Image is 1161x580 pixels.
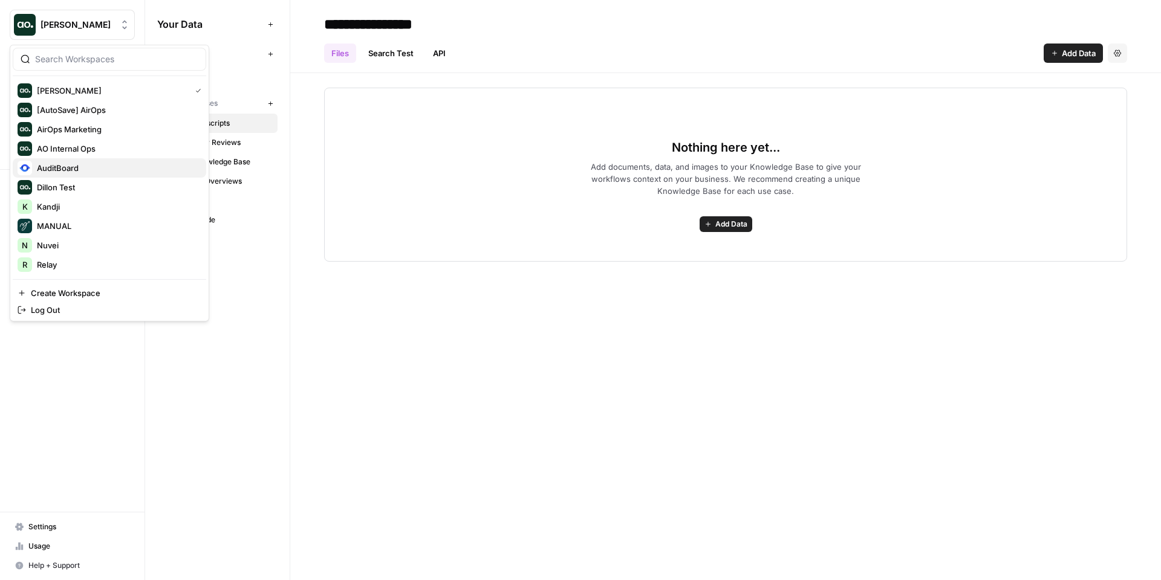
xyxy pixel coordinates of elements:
[361,43,421,63] a: Search Test
[10,45,209,321] div: Workspace: Zoe Jessup
[37,104,197,116] span: [AutoSave] AirOps
[37,201,197,213] span: Kandji
[37,220,197,232] span: MANUAL
[18,122,32,137] img: AirOps Marketing Logo
[37,239,197,251] span: Nuvei
[18,161,32,175] img: AuditBoard Logo
[10,517,135,536] a: Settings
[672,139,780,156] span: Nothing here yet...
[41,19,114,31] span: [PERSON_NAME]
[10,10,135,40] button: Workspace: Zoe Jessup
[37,123,197,135] span: AirOps Marketing
[35,53,198,65] input: Search Workspaces
[18,219,32,233] img: MANUAL Logo
[22,259,27,271] span: R
[157,64,278,83] a: PolicyMe
[1044,43,1103,63] button: Add Data
[10,556,135,575] button: Help + Support
[176,68,272,79] span: PolicyMe
[157,191,278,210] a: Sitemap
[22,201,28,213] span: K
[157,172,278,191] a: Product Overviews
[324,43,356,63] a: Files
[18,103,32,117] img: [AutoSave] AirOps Logo
[176,137,272,148] span: Customer Reviews
[1062,47,1096,59] span: Add Data
[14,14,36,36] img: Zoe Jessup Logo
[176,176,272,187] span: Product Overviews
[28,560,129,571] span: Help + Support
[176,156,272,167] span: New Knowledge Base
[28,541,129,552] span: Usage
[37,259,197,271] span: Relay
[28,521,129,532] span: Settings
[13,285,206,301] a: Create Workspace
[176,118,272,129] span: Call Transcripts
[13,301,206,318] a: Log Out
[715,219,747,230] span: Add Data
[157,210,278,230] a: Style Guide
[18,141,32,156] img: AO Internal Ops Logo
[18,180,32,195] img: Dillon Test Logo
[18,83,32,98] img: Zoe Jessup Logo
[176,214,272,225] span: Style Guide
[700,216,752,232] button: Add Data
[157,114,278,133] a: Call Transcripts
[37,143,197,155] span: AO Internal Ops
[157,133,278,152] a: Customer Reviews
[37,181,197,193] span: Dillon Test
[31,287,197,299] span: Create Workspace
[426,43,453,63] a: API
[31,304,197,316] span: Log Out
[157,17,263,31] span: Your Data
[571,161,880,197] span: Add documents, data, and images to your Knowledge Base to give your workflows context on your bus...
[10,536,135,556] a: Usage
[37,162,197,174] span: AuditBoard
[157,152,278,172] a: New Knowledge Base
[22,239,28,251] span: N
[176,195,272,206] span: Sitemap
[37,85,186,97] span: [PERSON_NAME]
